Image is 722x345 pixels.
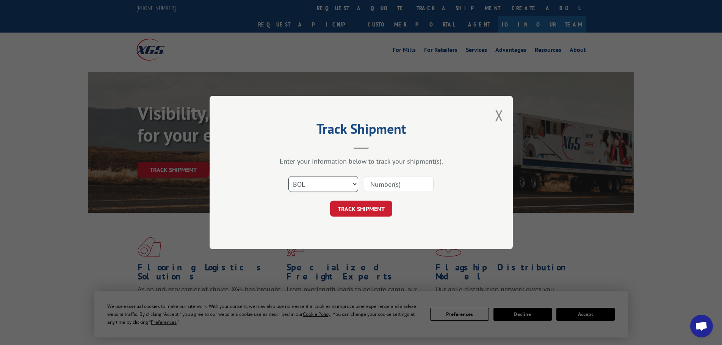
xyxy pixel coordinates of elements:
button: TRACK SHIPMENT [330,201,392,217]
button: Close modal [495,105,503,125]
input: Number(s) [364,176,434,192]
div: Open chat [690,315,713,337]
div: Enter your information below to track your shipment(s). [247,157,475,165]
h2: Track Shipment [247,123,475,138]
